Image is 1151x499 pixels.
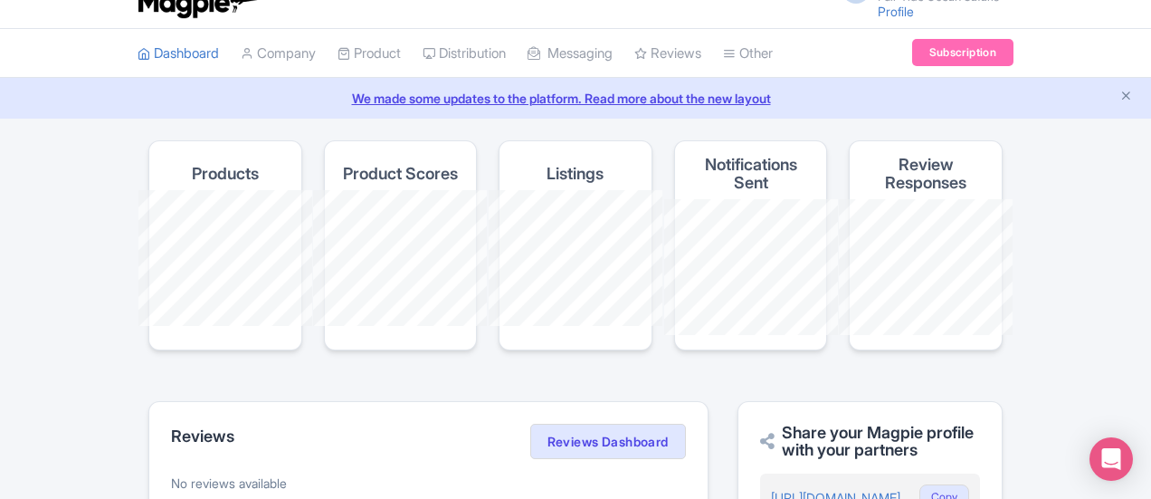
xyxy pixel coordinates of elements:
p: No reviews available [171,474,686,493]
h2: Share your Magpie profile with your partners [760,424,980,460]
h4: Notifications Sent [690,156,813,192]
a: We made some updates to the platform. Read more about the new layout [11,89,1140,108]
button: Close announcement [1119,87,1133,108]
div: Open Intercom Messenger [1089,437,1133,481]
h4: Product Scores [343,165,458,183]
a: Dashboard [138,29,219,79]
a: Reviews [634,29,701,79]
a: Distribution [423,29,506,79]
h4: Listings [547,165,604,183]
a: Reviews Dashboard [530,424,686,460]
a: Other [723,29,773,79]
a: Company [241,29,316,79]
h4: Review Responses [864,156,987,192]
a: Subscription [912,39,1013,66]
h2: Reviews [171,427,234,446]
a: Profile [878,4,914,19]
h4: Products [192,165,259,183]
a: Messaging [528,29,613,79]
a: Product [338,29,401,79]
